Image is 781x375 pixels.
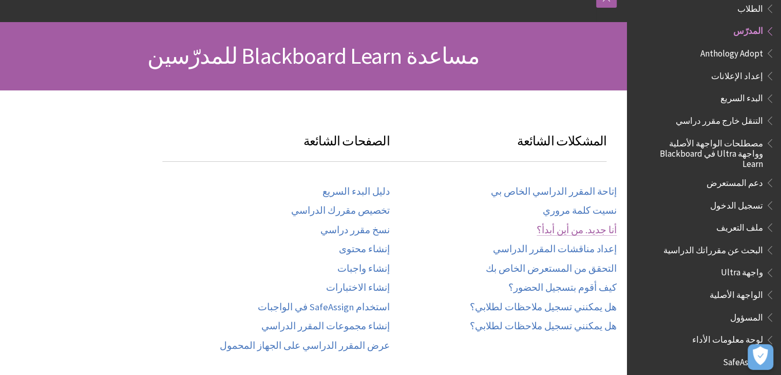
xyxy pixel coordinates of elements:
[707,174,763,188] span: دعم المستعرض
[147,42,479,70] span: مساعدة Blackboard Learn للمدرّسين
[486,263,617,275] a: التحقق من المستعرض الخاص بك
[258,302,390,313] a: استخدام SafeAssign في الواجبات
[537,224,617,236] a: أنا جديد. من أين أبدأ؟
[470,302,617,313] a: هل يمكنني تسجيل ملاحظات لطلابي؟
[337,263,390,275] a: إنشاء واجبات
[493,243,617,255] a: إعداد مناقشات المقرر الدراسي
[291,205,390,217] a: تخصيص مقررك الدراسي
[676,112,763,126] span: التنقل خارج مقرر دراسي
[470,321,617,332] a: هل يمكنني تسجيل ملاحظات لطلابي؟
[220,340,390,352] a: عرض المقرر الدراسي على الجهاز المحمول
[723,353,763,367] span: SafeAssign
[721,264,763,278] span: واجهة Ultra
[700,45,763,59] span: Anthology Adopt
[748,344,773,370] button: فتح التفضيلات
[730,309,763,323] span: المسؤول
[261,321,390,332] a: إنشاء مجموعات المقرر الدراسي
[491,186,617,198] a: إتاحة المقرر الدراسي الخاص بي
[716,219,763,233] span: ملف التعريف
[710,197,763,211] span: تسجيل الدخول
[322,186,390,198] a: دليل البدء السريع
[663,241,763,255] span: البحث عن مقرراتك الدراسية
[644,135,763,169] span: مصطلحات الواجهة الأصلية وواجهة Ultra في Blackboard Learn
[711,67,763,81] span: إعداد الإعلانات
[692,331,763,345] span: لوحة معلومات الأداء
[162,132,390,162] h3: الصفحات الشائعة
[710,286,763,300] span: الواجهة الأصلية
[339,243,390,255] a: إنشاء محتوى
[508,282,617,294] a: كيف أقوم بتسجيل الحضور؟
[720,90,763,104] span: البدء السريع
[320,224,390,236] a: نسخ مقرر دراسي
[326,282,390,294] a: إنشاء الاختبارات
[733,23,763,36] span: المدرّس
[390,132,607,162] h3: المشكلات الشائعة
[543,205,617,217] a: نسيت كلمة مروري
